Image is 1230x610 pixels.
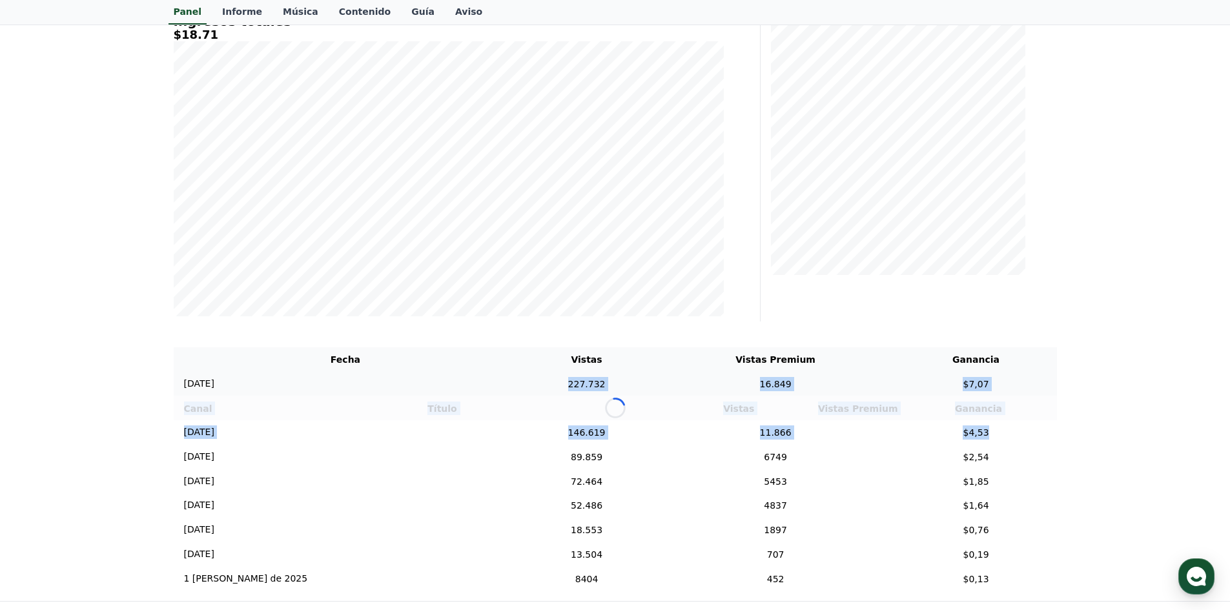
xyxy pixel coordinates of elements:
[167,409,248,442] a: Settings
[571,476,602,486] font: 72.464
[339,6,391,17] font: Contenido
[33,429,56,439] span: Home
[174,6,202,17] font: Panel
[331,354,360,365] font: Fecha
[963,525,989,535] font: $0,76
[963,549,989,559] font: $0,19
[764,451,787,462] font: 6749
[184,573,308,584] font: 1 [PERSON_NAME] de 2025
[764,476,787,486] font: 5453
[571,354,602,365] font: Vistas
[760,378,792,389] font: 16.849
[963,476,989,486] font: $1,85
[107,429,145,440] span: Messages
[85,409,167,442] a: Messages
[767,549,784,559] font: 707
[760,427,792,438] font: 11.866
[963,500,989,511] font: $1,64
[571,549,602,559] font: 13.504
[184,476,214,486] font: [DATE]
[571,500,602,511] font: 52.486
[184,549,214,559] font: [DATE]
[571,525,602,535] font: 18.553
[184,451,214,462] font: [DATE]
[735,354,815,365] font: Vistas Premium
[575,573,599,584] font: 8404
[764,525,787,535] font: 1897
[764,500,787,511] font: 4837
[184,524,214,534] font: [DATE]
[222,6,262,17] font: Informe
[184,427,214,437] font: [DATE]
[184,500,214,510] font: [DATE]
[963,378,989,389] font: $7,07
[455,6,482,17] font: Aviso
[767,573,784,584] font: 452
[174,28,218,41] font: $18.71
[963,573,989,584] font: $0,13
[963,427,989,438] font: $4,53
[568,378,606,389] font: 227.732
[4,409,85,442] a: Home
[568,427,606,438] font: 146.619
[283,6,318,17] font: Música
[963,451,989,462] font: $2,54
[411,6,435,17] font: Guía
[191,429,223,439] span: Settings
[952,354,999,365] font: Ganancia
[571,451,602,462] font: 89.859
[184,378,214,389] font: [DATE]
